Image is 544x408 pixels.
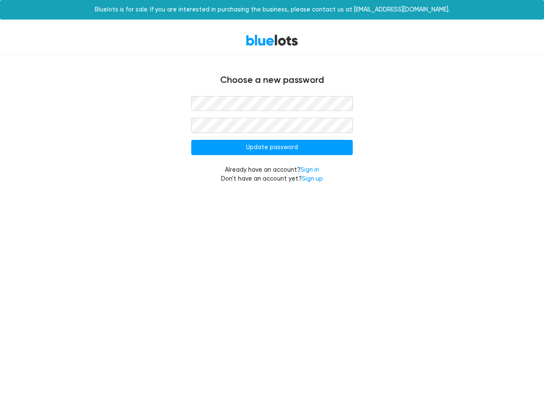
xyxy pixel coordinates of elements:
[191,140,353,155] input: Update password
[191,165,353,184] div: Already have an account? Don't have an account yet?
[302,175,323,182] a: Sign up
[246,34,298,46] a: BlueLots
[300,166,319,173] a: Sign in
[17,75,527,86] h4: Choose a new password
